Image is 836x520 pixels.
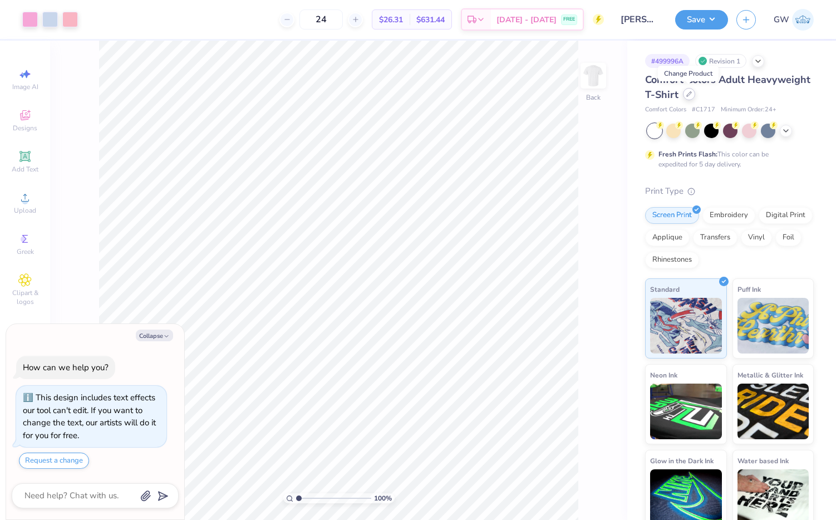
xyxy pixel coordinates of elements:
[645,229,690,246] div: Applique
[650,384,722,439] img: Neon Ink
[695,54,746,68] div: Revision 1
[645,252,699,268] div: Rhinestones
[6,288,45,306] span: Clipart & logos
[741,229,772,246] div: Vinyl
[136,330,173,341] button: Collapse
[792,9,814,31] img: Gabriella White
[737,369,803,381] span: Metallic & Glitter Ink
[692,105,715,115] span: # C1717
[721,105,776,115] span: Minimum Order: 24 +
[416,14,445,26] span: $631.44
[737,455,789,467] span: Water based Ink
[12,165,38,174] span: Add Text
[658,149,795,169] div: This color can be expedited for 5 day delivery.
[658,66,719,81] div: Change Product
[19,453,89,469] button: Request a change
[645,73,810,101] span: Comfort Colors Adult Heavyweight T-Shirt
[737,283,761,295] span: Puff Ink
[23,362,109,373] div: How can we help you?
[23,392,156,441] div: This design includes text effects our tool can't edit. If you want to change the text, our artist...
[693,229,737,246] div: Transfers
[650,298,722,354] img: Standard
[299,9,343,30] input: – –
[12,82,38,91] span: Image AI
[374,493,392,503] span: 100 %
[563,16,575,23] span: FREE
[702,207,755,224] div: Embroidery
[645,207,699,224] div: Screen Print
[14,206,36,215] span: Upload
[775,229,801,246] div: Foil
[586,92,601,102] div: Back
[612,8,667,31] input: Untitled Design
[582,65,604,87] img: Back
[759,207,813,224] div: Digital Print
[650,455,714,467] span: Glow in the Dark Ink
[379,14,403,26] span: $26.31
[774,9,814,31] a: GW
[496,14,557,26] span: [DATE] - [DATE]
[675,10,728,30] button: Save
[645,54,690,68] div: # 499996A
[737,298,809,354] img: Puff Ink
[645,105,686,115] span: Comfort Colors
[774,13,789,26] span: GW
[13,124,37,133] span: Designs
[650,369,677,381] span: Neon Ink
[650,283,680,295] span: Standard
[737,384,809,439] img: Metallic & Glitter Ink
[17,247,34,256] span: Greek
[645,185,814,198] div: Print Type
[658,150,717,159] strong: Fresh Prints Flash:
